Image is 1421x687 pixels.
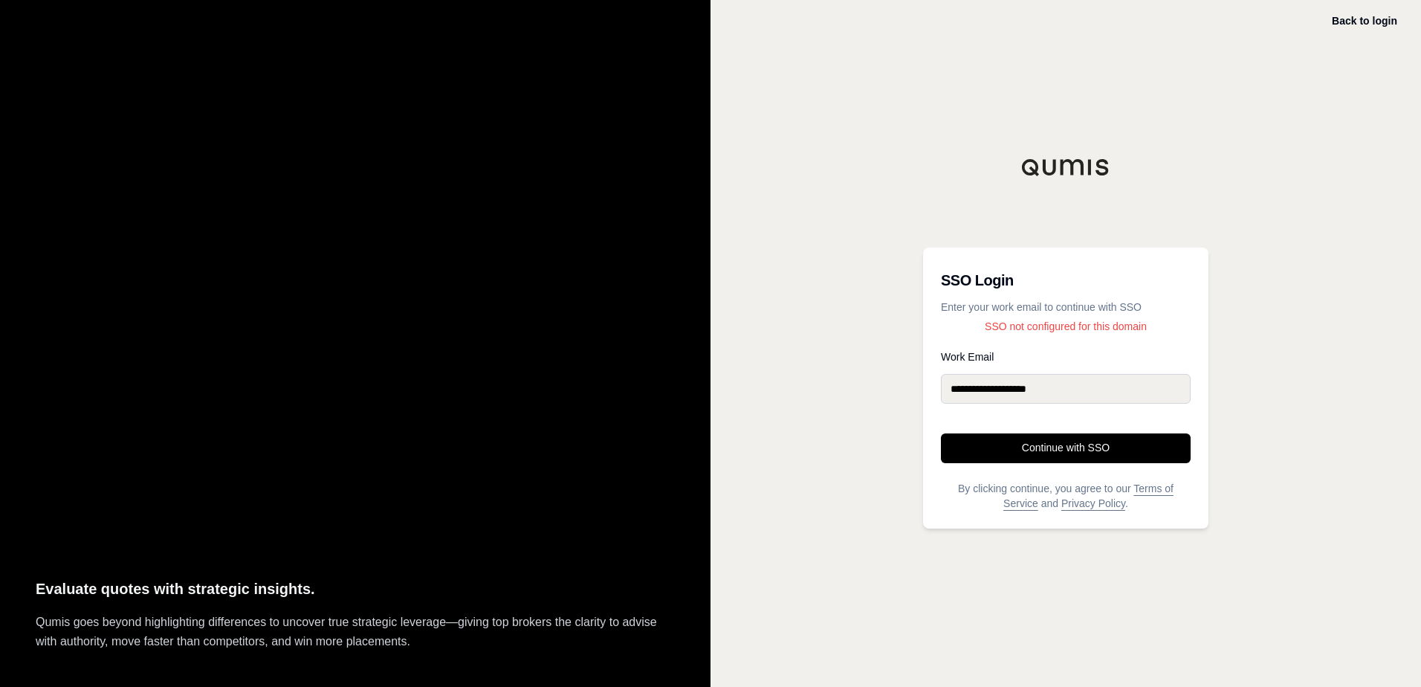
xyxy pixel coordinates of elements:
a: Back to login [1332,15,1397,27]
a: Privacy Policy [1061,497,1125,509]
p: Qumis goes beyond highlighting differences to uncover true strategic leverage—giving top brokers ... [36,613,675,651]
p: Enter your work email to continue with SSO [941,300,1191,315]
p: Evaluate quotes with strategic insights. [36,577,675,601]
img: Qumis [1021,158,1110,176]
label: Work Email [941,352,1191,362]
p: By clicking continue, you agree to our and . [941,481,1191,511]
button: Continue with SSO [941,433,1191,463]
p: SSO not configured for this domain [941,319,1191,334]
h3: SSO Login [941,265,1191,295]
